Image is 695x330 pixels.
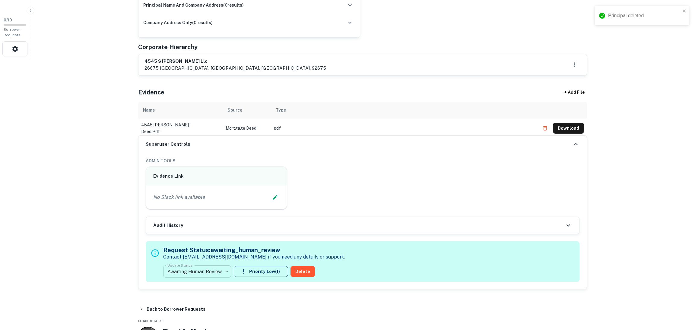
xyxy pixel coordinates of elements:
[553,123,584,134] button: Download
[4,27,21,37] span: Borrower Requests
[271,102,537,119] th: Type
[227,106,242,114] div: Source
[153,173,280,180] h6: Evidence Link
[143,2,244,8] h6: principal name and company address ( 0 results)
[138,119,223,138] td: 4545 [PERSON_NAME] - deed.pdf
[553,87,595,98] div: + Add File
[167,263,192,268] label: Update Status
[138,43,198,52] h5: Corporate Hierarchy
[290,266,315,277] button: Delete
[138,319,163,323] span: Loan Details
[138,102,587,135] div: scrollable content
[163,263,231,280] div: Awaiting Human Review
[665,282,695,311] iframe: Chat Widget
[144,65,326,72] p: 26675 [GEOGRAPHIC_DATA], [GEOGRAPHIC_DATA], [GEOGRAPHIC_DATA], 92675
[144,58,326,65] h6: 4545 s [PERSON_NAME] llc
[276,106,286,114] div: Type
[271,119,537,138] td: pdf
[146,157,579,164] h6: ADMIN TOOLS
[163,246,345,255] h5: Request Status: awaiting_human_review
[608,12,681,19] div: Principal deleted
[223,102,271,119] th: Source
[138,88,164,97] h5: Evidence
[153,222,183,229] h6: Audit History
[143,19,213,26] h6: company address only ( 0 results)
[540,123,551,133] button: Delete file
[137,304,208,315] button: Back to Borrower Requests
[138,102,223,119] th: Name
[163,253,345,261] p: Contact [EMAIL_ADDRESS][DOMAIN_NAME] if you need any details or support.
[223,119,271,138] td: Mortgage Deed
[682,8,687,14] button: close
[153,194,205,201] p: No Slack link available
[4,18,12,22] span: 0 / 10
[143,106,155,114] div: Name
[146,141,190,148] h6: Superuser Controls
[234,266,288,277] button: Priority:Low(1)
[271,193,280,202] button: Edit Slack Link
